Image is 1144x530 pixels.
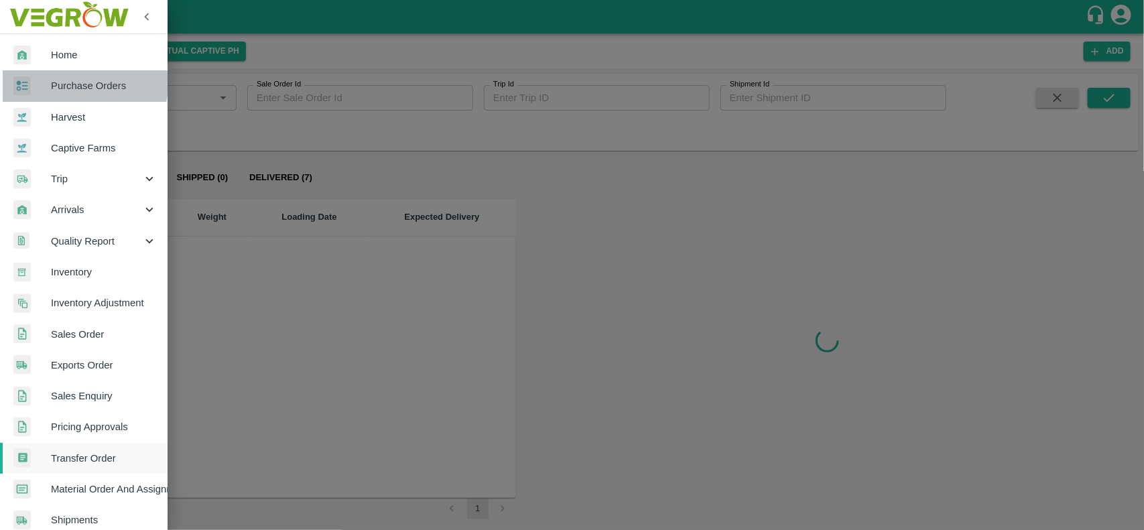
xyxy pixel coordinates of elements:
[13,138,31,158] img: harvest
[51,172,142,186] span: Trip
[13,233,29,249] img: qualityReport
[51,389,157,403] span: Sales Enquiry
[51,451,157,466] span: Transfer Order
[51,327,157,342] span: Sales Order
[13,200,31,220] img: whArrival
[51,78,157,93] span: Purchase Orders
[51,48,157,62] span: Home
[13,76,31,96] img: reciept
[13,480,31,499] img: centralMaterial
[13,293,31,313] img: inventory
[13,46,31,65] img: whArrival
[13,387,31,406] img: sales
[13,107,31,127] img: harvest
[13,355,31,375] img: shipments
[13,417,31,437] img: sales
[13,324,31,344] img: sales
[51,110,157,125] span: Harvest
[13,448,31,468] img: whTransfer
[51,482,157,496] span: Material Order And Assignment
[51,358,157,373] span: Exports Order
[13,511,31,530] img: shipments
[51,234,142,249] span: Quality Report
[51,202,142,217] span: Arrivals
[13,263,31,282] img: whInventory
[51,265,157,279] span: Inventory
[51,419,157,434] span: Pricing Approvals
[51,295,157,310] span: Inventory Adjustment
[51,513,157,527] span: Shipments
[13,170,31,189] img: delivery
[51,141,157,155] span: Captive Farms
